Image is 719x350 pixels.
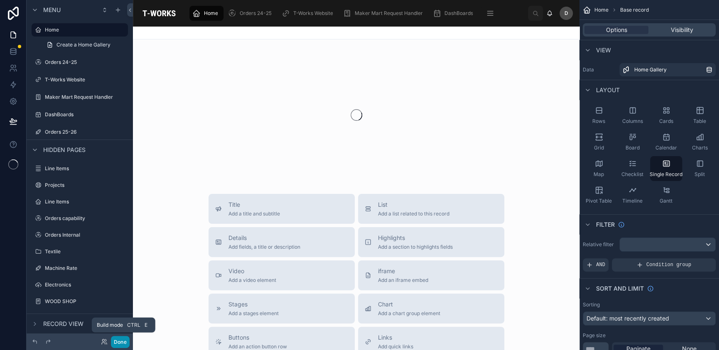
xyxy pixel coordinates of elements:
[45,59,126,66] label: Orders 24-25
[693,118,706,125] span: Table
[45,27,123,33] label: Home
[596,284,644,293] span: Sort And Limit
[32,125,128,139] a: Orders 25-26
[45,111,126,118] label: DashBoards
[616,183,648,208] button: Timeline
[111,336,130,348] button: Done
[32,23,128,37] a: Home
[45,265,126,272] label: Machine Rate
[684,156,716,181] button: Split
[646,262,691,268] span: Condition group
[655,144,677,151] span: Calendar
[32,311,128,325] a: Rate Card
[621,171,643,178] span: Checklist
[596,46,611,54] span: View
[32,278,128,291] a: Electronics
[660,198,672,204] span: Gantt
[45,129,126,135] label: Orders 25-26
[650,103,682,128] button: Cards
[594,171,604,178] span: Map
[659,118,673,125] span: Cards
[43,6,61,14] span: Menu
[616,130,648,154] button: Board
[586,198,612,204] span: Pivot Table
[32,262,128,275] a: Machine Rate
[592,118,605,125] span: Rows
[56,42,110,48] span: Create a Home Gallery
[564,10,568,17] span: D
[32,162,128,175] a: Line Items
[340,6,428,21] a: Maker Mart Request Handler
[185,4,528,22] div: scrollable content
[583,130,615,154] button: Grid
[444,10,473,17] span: DashBoards
[32,212,128,225] a: Orders capability
[189,6,223,21] a: Home
[596,262,605,268] span: AND
[620,7,649,13] span: Base record
[45,198,126,205] label: Line Items
[32,56,128,69] a: Orders 24-25
[143,322,150,328] span: E
[650,156,682,181] button: Single Record
[32,179,128,192] a: Projects
[671,26,693,34] span: Visibility
[594,144,604,151] span: Grid
[32,91,128,104] a: Maker Mart Request Handler
[32,245,128,258] a: Textile
[293,10,333,17] span: T-Works Website
[626,144,640,151] span: Board
[45,215,126,222] label: Orders capability
[650,130,682,154] button: Calendar
[430,6,479,21] a: DashBoards
[354,10,422,17] span: Maker Mart Request Handler
[225,6,277,21] a: Orders 24-25
[45,76,126,83] label: T-Works Website
[32,108,128,121] a: DashBoards
[45,298,126,305] label: WOOD SHOP
[622,198,643,204] span: Timeline
[45,165,126,172] label: Line Items
[650,171,682,178] span: Single Record
[45,232,126,238] label: Orders Internal
[616,103,648,128] button: Columns
[606,26,627,34] span: Options
[45,94,126,100] label: Maker Mart Request Handler
[97,322,123,328] span: Build mode
[634,66,667,73] span: Home Gallery
[583,332,606,339] label: Page size
[583,301,600,308] label: Sorting
[239,10,271,17] span: Orders 24-25
[43,146,86,154] span: Hidden pages
[650,183,682,208] button: Gantt
[619,63,716,76] a: Home Gallery
[583,66,616,73] label: Data
[583,311,716,326] button: Default: most recently created
[684,103,716,128] button: Table
[126,321,141,329] span: Ctrl
[616,156,648,181] button: Checklist
[45,248,126,255] label: Textile
[622,118,643,125] span: Columns
[32,295,128,308] a: WOOD SHOP
[596,86,620,94] span: Layout
[583,103,615,128] button: Rows
[42,38,128,51] a: Create a Home Gallery
[583,183,615,208] button: Pivot Table
[45,182,126,188] label: Projects
[596,220,615,229] span: Filter
[583,156,615,181] button: Map
[694,171,705,178] span: Split
[594,7,609,13] span: Home
[586,315,669,322] span: Default: most recently created
[45,281,126,288] label: Electronics
[32,195,128,208] a: Line Items
[140,7,179,20] img: App logo
[204,10,218,17] span: Home
[583,241,616,248] label: Relative filter
[32,228,128,242] a: Orders Internal
[684,130,716,154] button: Charts
[43,320,83,328] span: Record view
[692,144,708,151] span: Charts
